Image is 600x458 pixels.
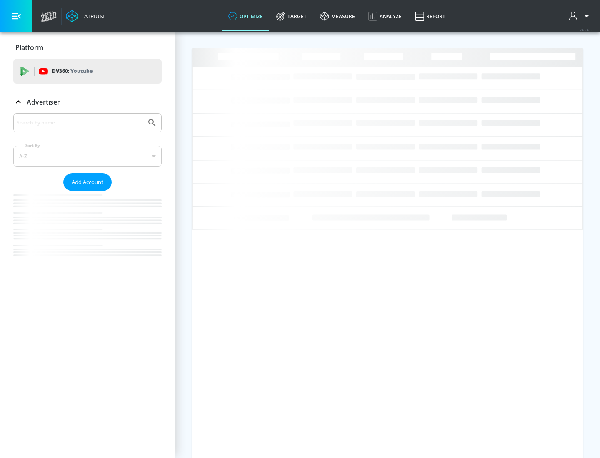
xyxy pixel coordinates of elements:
span: Add Account [72,177,103,187]
div: Platform [13,36,162,59]
div: Atrium [81,12,105,20]
span: v 4.24.0 [580,27,592,32]
button: Add Account [63,173,112,191]
a: Analyze [362,1,408,31]
p: Advertiser [27,97,60,107]
input: Search by name [17,117,143,128]
a: Report [408,1,452,31]
p: DV360: [52,67,92,76]
a: Target [270,1,313,31]
p: Platform [15,43,43,52]
a: Atrium [66,10,105,22]
div: Advertiser [13,113,162,272]
div: DV360: Youtube [13,59,162,84]
div: Advertiser [13,90,162,114]
a: measure [313,1,362,31]
p: Youtube [70,67,92,75]
div: A-Z [13,146,162,167]
a: optimize [222,1,270,31]
nav: list of Advertiser [13,191,162,272]
label: Sort By [24,143,42,148]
